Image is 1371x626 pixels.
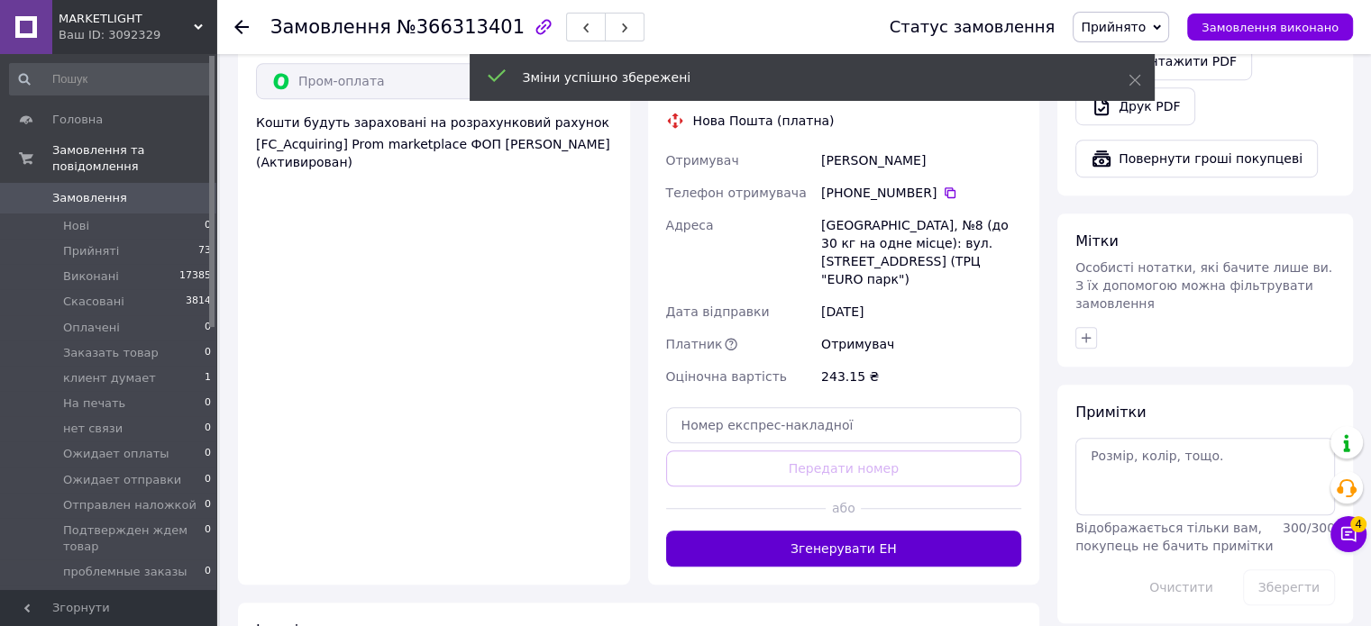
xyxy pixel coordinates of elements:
[666,369,787,384] span: Оціночна вартість
[1350,516,1366,532] span: 4
[205,497,211,513] span: 0
[1075,87,1195,125] a: Друк PDF
[818,295,1025,328] div: [DATE]
[256,113,612,171] div: Кошти будуть зараховані на розрахунковий рахунок
[818,360,1025,393] div: 243.15 ₴
[397,16,525,38] span: №366313401
[1081,20,1146,34] span: Прийнято
[1075,521,1273,553] span: Відображається тільки вам, покупець не бачить примітки
[205,218,211,234] span: 0
[63,564,187,580] span: проблемные заказы
[52,190,127,206] span: Замовлення
[63,421,123,437] span: нет связи
[523,68,1083,86] div: Зміни успішно збережені
[59,11,194,27] span: MARKETLIGHT
[1075,42,1252,80] a: Завантажити PDF
[63,522,205,555] span: Подтвержден ждем товар
[205,446,211,462] span: 0
[666,153,739,168] span: Отримувач
[205,421,211,437] span: 0
[52,142,216,175] span: Замовлення та повідомлення
[666,218,714,232] span: Адреса
[666,337,723,351] span: Платник
[666,407,1022,443] input: Номер експрес-накладної
[63,218,89,234] span: Нові
[1075,260,1332,311] span: Особисті нотатки, які бачите лише ви. З їх допомогою можна фільтрувати замовлення
[59,27,216,43] div: Ваш ID: 3092329
[818,209,1025,295] div: [GEOGRAPHIC_DATA], №8 (до 30 кг на одне місце): вул. [STREET_ADDRESS] (ТРЦ "EURO парк")
[689,112,839,130] div: Нова Пошта (платна)
[198,243,211,259] span: 73
[63,446,169,462] span: Ожидает оплаты
[821,184,1021,202] div: [PHONE_NUMBER]
[205,320,211,336] span: 0
[205,370,211,386] span: 1
[890,18,1056,36] div: Статус замовлення
[666,531,1022,567] button: Згенерувати ЕН
[205,564,211,580] span: 0
[63,243,119,259] span: Прийняті
[186,294,211,310] span: 3814
[818,328,1025,360] div: Отримувач
[666,304,770,319] span: Дата відправки
[63,497,197,513] span: Отправлен наложкой
[234,18,249,36] div: Повернутися назад
[1202,21,1339,34] span: Замовлення виконано
[205,395,211,412] span: 0
[63,268,119,285] span: Виконані
[1283,521,1335,535] span: 300 / 300
[63,320,120,336] span: Оплачені
[205,522,211,555] span: 0
[63,345,159,361] span: Заказать товар
[1075,140,1318,177] button: Повернути гроші покупцеві
[818,144,1025,177] div: [PERSON_NAME]
[63,472,181,488] span: Ожидает отправки
[52,112,103,128] span: Головна
[666,186,807,200] span: Телефон отримувача
[1075,404,1146,421] span: Примітки
[179,268,211,285] span: 17385
[1075,232,1119,249] span: Мітки
[205,472,211,488] span: 0
[63,294,124,310] span: Скасовані
[1330,516,1366,552] button: Чат з покупцем4
[256,135,612,171] div: [FC_Acquiring] Prom marketplace ФОП [PERSON_NAME] (Активирован)
[9,63,213,95] input: Пошук
[1187,14,1353,41] button: Замовлення виконано
[63,395,125,412] span: На печать
[826,499,861,517] span: або
[63,370,156,386] span: клиент думает
[270,16,391,38] span: Замовлення
[205,345,211,361] span: 0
